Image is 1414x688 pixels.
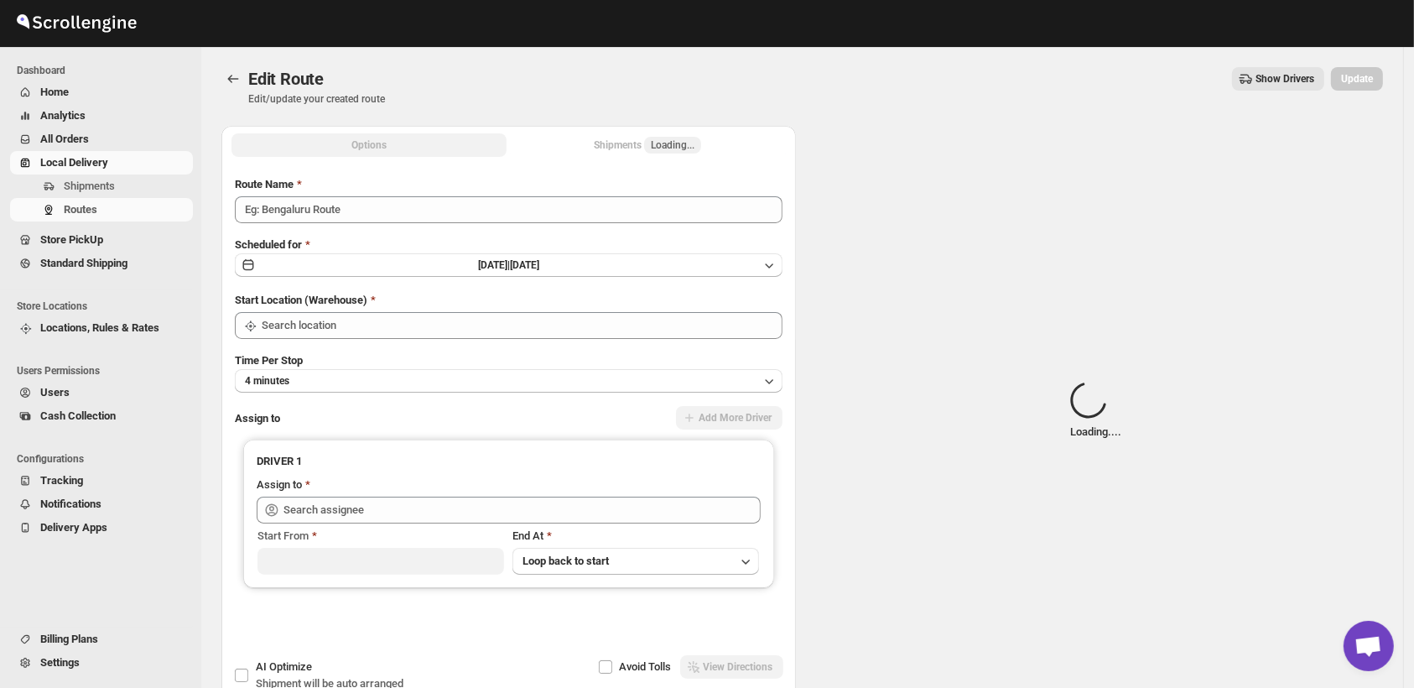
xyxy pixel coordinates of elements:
span: Delivery Apps [40,521,107,534]
p: Edit/update your created route [248,92,385,106]
span: All Orders [40,133,89,145]
button: Shipments [10,175,193,198]
button: Delivery Apps [10,516,193,539]
div: Shipments [594,137,701,154]
button: Cash Collection [10,404,193,428]
span: Show Drivers [1255,72,1314,86]
span: Edit Route [248,69,324,89]
span: Users Permissions [17,364,193,378]
span: Store Locations [17,300,193,313]
span: Time Per Stop [235,354,303,367]
span: Locations, Rules & Rates [40,321,159,334]
button: Locations, Rules & Rates [10,316,193,340]
input: Search location [262,312,782,339]
span: Assign to [235,412,280,425]
span: Avoid Tolls [620,660,672,673]
span: Notifications [40,498,101,510]
span: Users [40,386,70,399]
span: Loop back to start [522,555,609,567]
span: 4 minutes [245,374,289,388]
button: Users [10,381,193,404]
span: [DATE] [510,259,539,271]
span: Route Name [235,178,294,190]
button: 4 minutes [235,369,782,393]
span: Configurations [17,452,193,466]
span: Standard Shipping [40,257,127,269]
div: All Route Options [221,163,796,665]
button: Settings [10,651,193,675]
span: Settings [40,656,80,669]
div: Assign to [257,477,302,493]
button: Notifications [10,493,193,516]
span: Scheduled for [235,238,302,251]
span: AI Optimize [256,660,312,673]
div: Open chat [1344,621,1394,671]
span: [DATE] | [478,259,510,271]
button: Routes [221,67,245,91]
span: Analytics [40,109,86,122]
span: Store PickUp [40,233,103,246]
span: Start From [257,529,309,542]
span: Routes [64,203,97,216]
button: Show Drivers [1232,67,1324,91]
button: All Route Options [231,133,507,157]
button: Billing Plans [10,628,193,651]
button: [DATE]|[DATE] [235,253,782,277]
span: Loading... [651,138,694,152]
span: Shipments [64,180,115,192]
button: Loop back to start [512,548,759,575]
span: Local Delivery [40,156,108,169]
button: All Orders [10,128,193,151]
input: Eg: Bengaluru Route [235,196,782,223]
span: Tracking [40,474,83,487]
button: Routes [10,198,193,222]
span: Dashboard [17,64,193,77]
div: End At [512,528,759,545]
button: Analytics [10,104,193,128]
span: Billing Plans [40,633,98,645]
h3: DRIVER 1 [257,453,761,470]
span: Options [351,138,387,152]
span: Cash Collection [40,409,116,422]
button: Home [10,81,193,104]
button: Selected Shipments [510,133,785,157]
div: Loading... . [1070,382,1121,440]
input: Search assignee [283,497,761,524]
span: Home [40,86,69,98]
button: Tracking [10,469,193,493]
span: Start Location (Warehouse) [235,294,367,306]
